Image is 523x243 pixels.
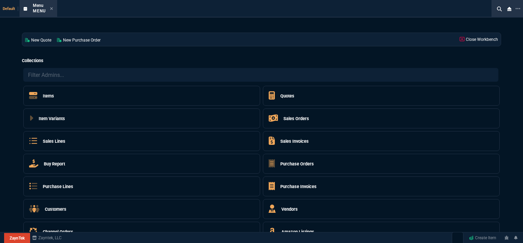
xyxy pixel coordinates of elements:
[23,68,498,82] input: Filter Admins...
[54,33,103,46] a: New Purchase Order
[50,6,53,12] nx-icon: Close Tab
[43,183,73,190] h5: Purchase Lines
[33,8,46,14] p: Menu
[281,206,298,212] h5: Vendors
[466,233,499,243] a: Create Item
[22,33,54,46] a: New Quote
[494,5,505,13] nx-icon: Search
[39,115,65,122] h5: Item Variants
[281,229,314,235] h5: Amazon Listings
[33,3,43,8] span: Menu
[3,7,18,11] span: Default
[457,33,501,46] a: Close Workbench
[45,206,66,212] h5: Customers
[515,5,520,12] nx-icon: Open New Tab
[283,115,309,122] h5: Sales Orders
[280,138,309,144] h5: Sales Invoices
[43,93,54,99] h5: Items
[30,235,64,241] a: msbcCompanyName
[280,161,314,167] h5: Purchase Orders
[44,161,65,167] h5: Buy Report
[43,229,73,235] h5: Channel Orders
[22,57,501,64] h5: Collections
[280,183,317,190] h5: Purchase Invoices
[43,138,65,144] h5: Sales Lines
[505,5,514,13] nx-icon: Close Workbench
[280,93,294,99] h5: Quotes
